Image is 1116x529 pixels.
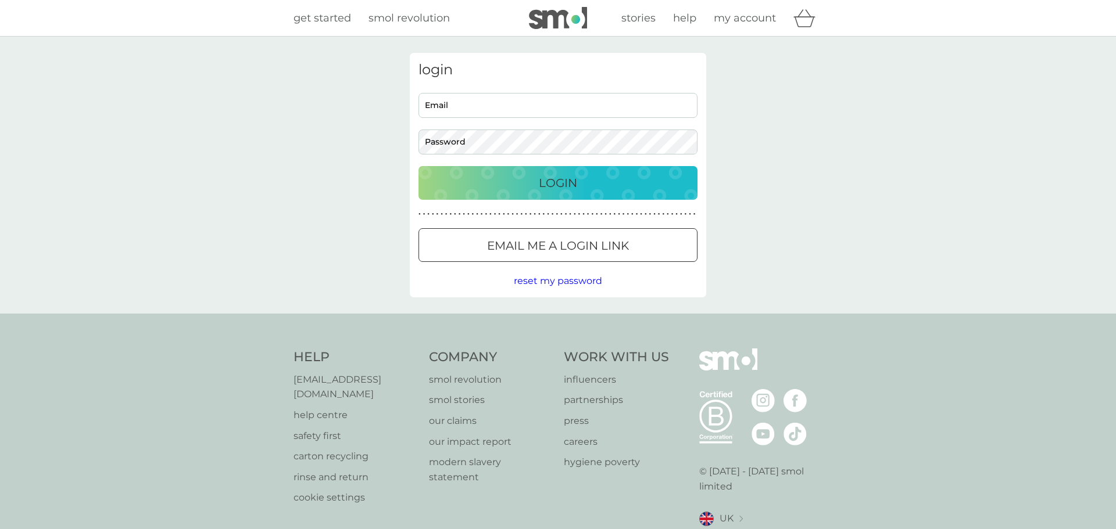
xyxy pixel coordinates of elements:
[472,211,474,217] p: ●
[481,211,483,217] p: ●
[636,211,638,217] p: ●
[543,211,545,217] p: ●
[520,211,523,217] p: ●
[529,7,587,29] img: smol
[623,211,625,217] p: ●
[487,236,629,255] p: Email me a login link
[463,211,465,217] p: ●
[565,211,567,217] p: ●
[621,10,656,27] a: stories
[429,372,553,387] a: smol revolution
[419,228,697,262] button: Email me a login link
[793,6,822,30] div: basket
[784,422,807,445] img: visit the smol Tiktok page
[596,211,598,217] p: ●
[294,490,417,505] a: cookie settings
[539,174,577,192] p: Login
[514,274,602,289] button: reset my password
[369,10,450,27] a: smol revolution
[494,211,496,217] p: ●
[574,211,576,217] p: ●
[445,211,448,217] p: ●
[429,455,553,484] p: modern slavery statement
[564,413,669,429] a: press
[609,211,611,217] p: ●
[600,211,603,217] p: ●
[640,211,642,217] p: ●
[569,211,571,217] p: ●
[423,211,425,217] p: ●
[653,211,656,217] p: ●
[582,211,585,217] p: ●
[720,511,734,526] span: UK
[604,211,607,217] p: ●
[673,12,696,24] span: help
[419,62,697,78] h3: login
[429,393,553,408] a: smol stories
[675,211,678,217] p: ●
[591,211,593,217] p: ●
[432,211,434,217] p: ●
[459,211,461,217] p: ●
[449,211,452,217] p: ●
[556,211,558,217] p: ●
[631,211,634,217] p: ●
[784,389,807,412] img: visit the smol Facebook page
[739,516,743,522] img: select a new location
[294,470,417,485] p: rinse and return
[564,348,669,366] h4: Work With Us
[498,211,500,217] p: ●
[552,211,554,217] p: ●
[514,275,602,286] span: reset my password
[437,211,439,217] p: ●
[564,393,669,408] a: partnerships
[294,372,417,402] a: [EMAIL_ADDRESS][DOMAIN_NAME]
[714,10,776,27] a: my account
[564,455,669,470] a: hygiene poverty
[429,434,553,449] a: our impact report
[429,413,553,429] a: our claims
[560,211,563,217] p: ●
[419,211,421,217] p: ●
[294,429,417,444] a: safety first
[485,211,487,217] p: ●
[614,211,616,217] p: ●
[294,12,351,24] span: get started
[476,211,478,217] p: ●
[658,211,660,217] p: ●
[489,211,492,217] p: ●
[369,12,450,24] span: smol revolution
[294,408,417,423] a: help centre
[507,211,510,217] p: ●
[680,211,682,217] p: ●
[685,211,687,217] p: ●
[673,10,696,27] a: help
[587,211,589,217] p: ●
[578,211,581,217] p: ●
[689,211,691,217] p: ●
[516,211,518,217] p: ●
[547,211,549,217] p: ●
[645,211,647,217] p: ●
[441,211,443,217] p: ●
[454,211,456,217] p: ●
[752,422,775,445] img: visit the smol Youtube page
[467,211,470,217] p: ●
[714,12,776,24] span: my account
[564,434,669,449] p: careers
[525,211,527,217] p: ●
[294,348,417,366] h4: Help
[538,211,541,217] p: ●
[671,211,674,217] p: ●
